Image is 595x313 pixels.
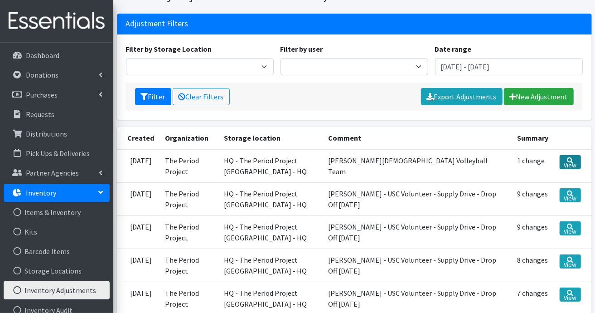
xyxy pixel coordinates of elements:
td: 8 changes [512,249,554,282]
a: View [560,188,581,202]
td: [PERSON_NAME] - USC Volunteer - Supply Drive - Drop Off [DATE] [323,215,512,249]
label: Filter by Storage Location [126,44,212,54]
td: HQ - The Period Project [GEOGRAPHIC_DATA] - HQ [218,149,323,183]
a: Pick Ups & Deliveries [4,144,110,162]
a: Dashboard [4,46,110,64]
p: Inventory [26,188,56,197]
a: Kits [4,223,110,241]
a: Barcode Items [4,242,110,260]
th: Comment [323,127,512,149]
p: Partner Agencies [26,168,79,177]
td: HQ - The Period Project [GEOGRAPHIC_DATA] - HQ [218,249,323,282]
p: Distributions [26,129,67,138]
td: HQ - The Period Project [GEOGRAPHIC_DATA] - HQ [218,182,323,215]
a: Storage Locations [4,262,110,280]
label: Date range [435,44,472,54]
time: [DATE] [130,156,152,165]
time: [DATE] [130,222,152,231]
time: [DATE] [130,189,152,198]
a: Inventory Adjustments [4,281,110,299]
a: Requests [4,105,110,123]
a: Inventory [4,184,110,202]
time: [DATE] [130,255,152,264]
td: The Period Project [160,249,218,282]
a: View [560,254,581,269]
img: HumanEssentials [4,6,110,36]
label: Filter by user [281,44,323,54]
td: [PERSON_NAME] - USC Volunteer - Supply Drive - Drop Off [DATE] [323,182,512,215]
a: Donations [4,66,110,84]
a: View [560,288,581,302]
th: Organization [160,127,218,149]
td: The Period Project [160,149,218,183]
th: Summary [512,127,554,149]
p: Donations [26,70,58,79]
td: [PERSON_NAME] - USC Volunteer - Supply Drive - Drop Off [DATE] [323,249,512,282]
td: 9 changes [512,182,554,215]
td: HQ - The Period Project [GEOGRAPHIC_DATA] - HQ [218,215,323,249]
a: Export Adjustments [421,88,503,105]
th: Created [117,127,160,149]
p: Dashboard [26,51,59,60]
td: The Period Project [160,182,218,215]
time: [DATE] [130,289,152,298]
a: New Adjustment [504,88,574,105]
p: Requests [26,110,54,119]
td: 9 changes [512,215,554,249]
input: January 1, 2011 - December 31, 2011 [435,58,583,75]
th: Storage location [218,127,323,149]
a: Purchases [4,86,110,104]
a: Partner Agencies [4,164,110,182]
a: Distributions [4,125,110,143]
p: Purchases [26,90,58,99]
a: Items & Inventory [4,203,110,221]
td: The Period Project [160,215,218,249]
a: View [560,221,581,235]
h3: Adjustment Filters [126,19,189,29]
td: 1 change [512,149,554,183]
a: Clear Filters [173,88,230,105]
a: View [560,155,581,169]
button: Filter [135,88,171,105]
td: [PERSON_NAME][DEMOGRAPHIC_DATA] Volleyball Team [323,149,512,183]
p: Pick Ups & Deliveries [26,149,90,158]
